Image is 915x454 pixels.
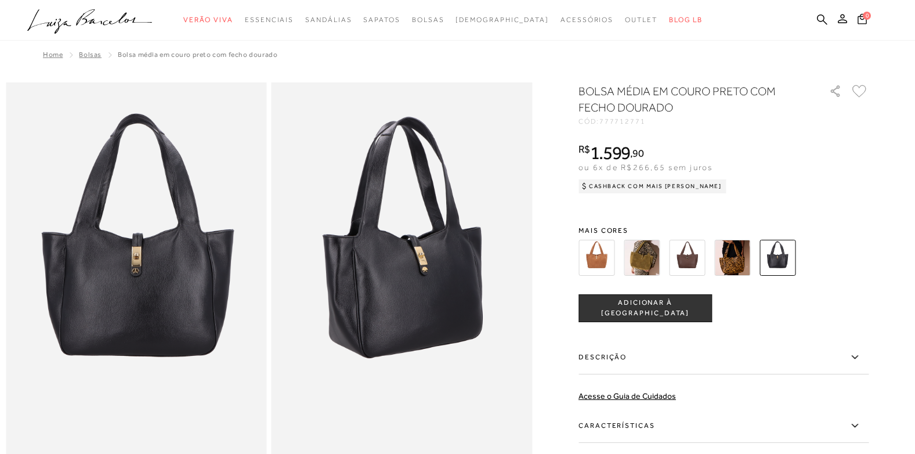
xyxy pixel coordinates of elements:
button: 0 [854,13,870,28]
span: Outlet [625,16,657,24]
a: Home [43,51,63,59]
span: 90 [632,147,643,159]
img: BOLSA MÉDIA EM COURO PRETO COM FECHO DOURADO [760,240,795,276]
img: BOLSA MÉDIA EM COURO ONÇA COM FECHO DOURADO [714,240,750,276]
span: ADICIONAR À [GEOGRAPHIC_DATA] [579,298,711,318]
a: categoryNavScreenReaderText [363,9,400,31]
a: Bolsas [79,51,102,59]
label: Características [578,409,869,443]
a: Acesse o Guia de Cuidados [578,391,676,401]
span: Acessórios [560,16,613,24]
img: BOLSA MÉDIA EM CAMURÇA CARAMELO COM FECHO DOURADO [578,240,614,276]
span: Mais cores [578,227,869,234]
a: categoryNavScreenReaderText [183,9,233,31]
span: Sapatos [363,16,400,24]
span: [DEMOGRAPHIC_DATA] [455,16,549,24]
span: Bolsas [412,16,444,24]
a: categoryNavScreenReaderText [412,9,444,31]
a: categoryNavScreenReaderText [625,9,657,31]
a: categoryNavScreenReaderText [560,9,613,31]
div: Cashback com Mais [PERSON_NAME] [578,179,726,193]
span: 777712771 [599,117,646,125]
span: 0 [863,12,871,20]
span: BOLSA MÉDIA EM COURO PRETO COM FECHO DOURADO [118,51,277,59]
span: 1.599 [590,142,631,163]
div: CÓD: [578,118,811,125]
i: R$ [578,144,590,154]
label: Descrição [578,341,869,374]
img: BOLSA MÉDIA EM CAMURÇA VERDE ASPARGO COM FECHO DOURADO [624,240,660,276]
button: ADICIONAR À [GEOGRAPHIC_DATA] [578,294,712,322]
span: Verão Viva [183,16,233,24]
a: categoryNavScreenReaderText [245,9,294,31]
span: ou 6x de R$266,65 sem juros [578,163,713,172]
span: Sandálias [305,16,352,24]
a: BLOG LB [669,9,703,31]
i: , [630,148,643,158]
a: noSubCategoriesText [455,9,549,31]
img: BOLSA MÉDIA EM COURO CAFÉ COM FECHO DOURADO [669,240,705,276]
a: categoryNavScreenReaderText [305,9,352,31]
span: BLOG LB [669,16,703,24]
h1: BOLSA MÉDIA EM COURO PRETO COM FECHO DOURADO [578,83,796,116]
span: Essenciais [245,16,294,24]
